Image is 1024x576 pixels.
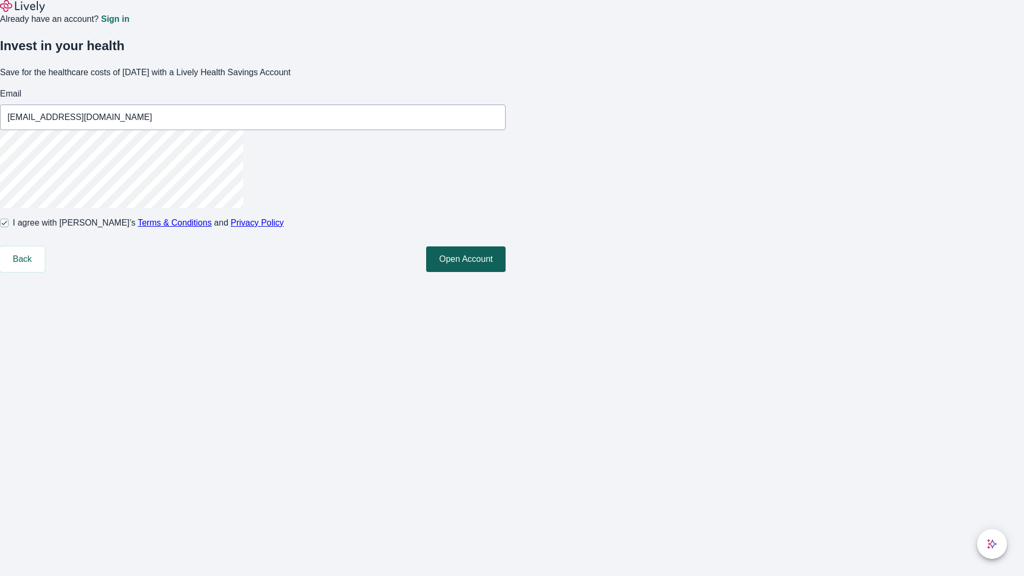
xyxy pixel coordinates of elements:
button: Open Account [426,246,506,272]
button: chat [977,529,1007,559]
svg: Lively AI Assistant [987,539,997,549]
a: Privacy Policy [231,218,284,227]
a: Terms & Conditions [138,218,212,227]
span: I agree with [PERSON_NAME]’s and [13,217,284,229]
a: Sign in [101,15,129,23]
